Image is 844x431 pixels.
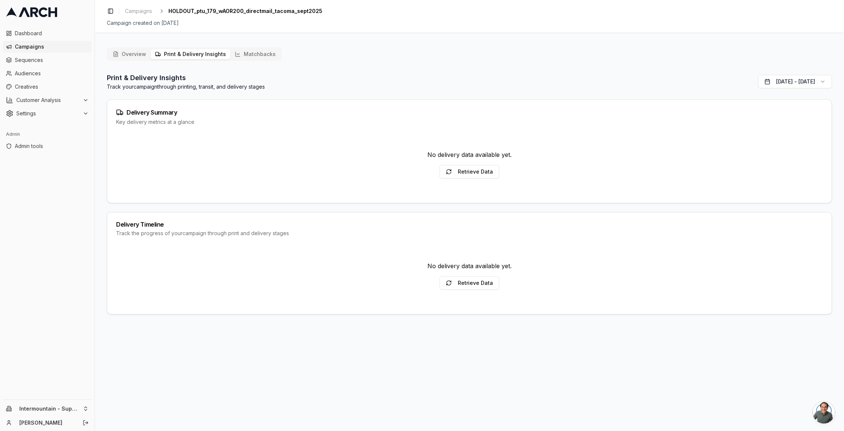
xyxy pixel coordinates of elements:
[19,405,80,412] span: Intermountain - Superior Water & Air
[168,7,322,15] span: HOLDOUT_ptu_179_wAOR200_directmail_tacoma_sept2025
[151,49,230,59] button: Print & Delivery Insights
[3,54,92,66] a: Sequences
[116,221,823,227] div: Delivery Timeline
[3,68,92,79] a: Audiences
[81,418,91,428] button: Log out
[125,7,152,15] span: Campaigns
[116,230,823,237] div: Track the progress of your campaign through print and delivery stages
[3,128,92,140] div: Admin
[813,401,835,424] div: Open chat
[3,403,92,415] button: Intermountain - Superior Water & Air
[116,118,823,126] div: Key delivery metrics at a glance
[3,41,92,53] a: Campaigns
[15,30,89,37] span: Dashboard
[15,70,89,77] span: Audiences
[440,276,499,290] button: Retrieve Data
[3,140,92,152] a: Admin tools
[15,83,89,91] span: Creatives
[107,83,265,91] p: Track your campaign through printing, transit, and delivery stages
[15,56,89,64] span: Sequences
[116,109,823,116] div: Delivery Summary
[440,165,499,178] button: Retrieve Data
[108,49,151,59] button: Overview
[16,110,80,117] span: Settings
[107,73,265,83] h2: Print & Delivery Insights
[427,150,512,159] div: No delivery data available yet.
[758,75,832,88] button: [DATE] - [DATE]
[3,108,92,119] button: Settings
[16,96,80,104] span: Customer Analysis
[3,94,92,106] button: Customer Analysis
[107,19,832,27] div: Campaign created on [DATE]
[15,142,89,150] span: Admin tools
[15,43,89,50] span: Campaigns
[427,261,512,270] div: No delivery data available yet.
[230,49,280,59] button: Matchbacks
[3,81,92,93] a: Creatives
[3,27,92,39] a: Dashboard
[122,6,322,16] nav: breadcrumb
[19,419,75,427] a: [PERSON_NAME]
[122,6,155,16] a: Campaigns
